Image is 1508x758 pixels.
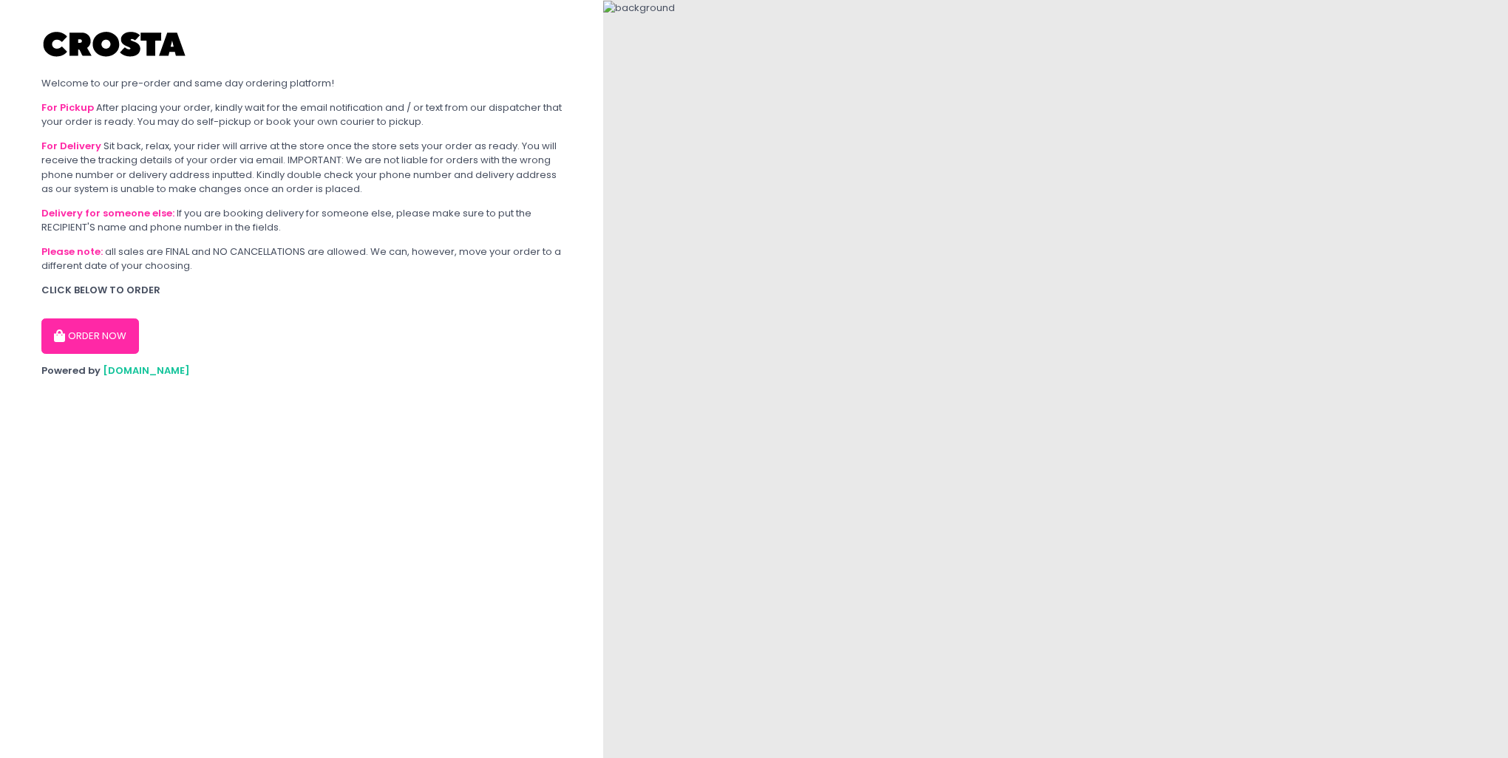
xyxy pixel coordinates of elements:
[103,363,190,378] a: [DOMAIN_NAME]
[41,139,562,197] div: Sit back, relax, your rider will arrive at the store once the store sets your order as ready. You...
[603,1,675,16] img: background
[41,283,562,298] div: CLICK BELOW TO ORDER
[41,363,562,378] div: Powered by
[41,245,103,259] b: Please note:
[41,100,94,115] b: For Pickup
[41,139,101,153] b: For Delivery
[41,245,562,273] div: all sales are FINAL and NO CANCELLATIONS are allowed. We can, however, move your order to a diffe...
[41,76,562,91] div: Welcome to our pre-order and same day ordering platform!
[41,22,189,66] img: Crosta Pizzeria
[41,100,562,129] div: After placing your order, kindly wait for the email notification and / or text from our dispatche...
[41,206,174,220] b: Delivery for someone else:
[41,206,562,235] div: If you are booking delivery for someone else, please make sure to put the RECIPIENT'S name and ph...
[41,318,139,354] button: ORDER NOW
